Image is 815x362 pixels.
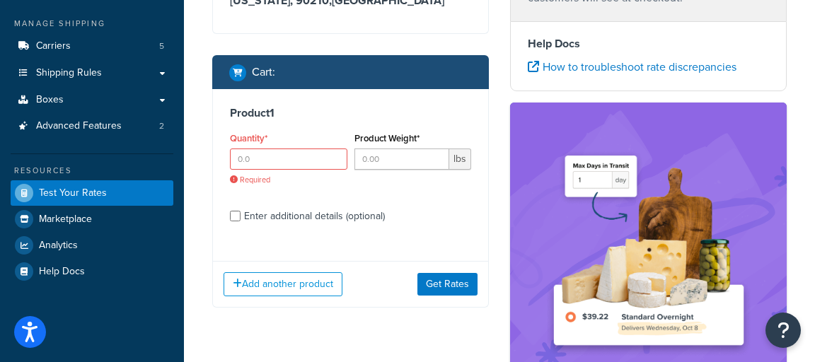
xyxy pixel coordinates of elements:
span: Advanced Features [36,120,122,132]
input: Enter additional details (optional) [230,211,241,221]
h2: Cart : [252,66,275,78]
a: Test Your Rates [11,180,173,206]
label: Product Weight* [354,133,420,144]
span: lbs [449,148,471,170]
a: Analytics [11,233,173,258]
a: How to troubleshoot rate discrepancies [528,59,736,75]
h4: Help Docs [528,35,769,52]
input: 0.00 [354,148,450,170]
button: Open Resource Center [765,313,801,348]
a: Carriers5 [11,33,173,59]
span: 2 [159,120,164,132]
li: Advanced Features [11,113,173,139]
span: Test Your Rates [39,187,107,199]
label: Quantity* [230,133,267,144]
span: Help Docs [39,266,85,278]
button: Add another product [224,272,342,296]
a: Shipping Rules [11,60,173,86]
span: Required [230,175,347,185]
div: Manage Shipping [11,18,173,30]
a: Help Docs [11,259,173,284]
span: Marketplace [39,214,92,226]
a: Advanced Features2 [11,113,173,139]
a: Marketplace [11,206,173,232]
h3: Product 1 [230,106,471,120]
button: Get Rates [417,273,478,296]
a: Boxes [11,87,173,113]
div: Resources [11,165,173,177]
div: Enter additional details (optional) [244,206,385,226]
input: 0.0 [230,148,347,170]
span: Analytics [39,240,78,252]
span: Carriers [36,40,71,52]
span: 5 [159,40,164,52]
li: Carriers [11,33,173,59]
span: Shipping Rules [36,67,102,79]
span: Boxes [36,94,64,106]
